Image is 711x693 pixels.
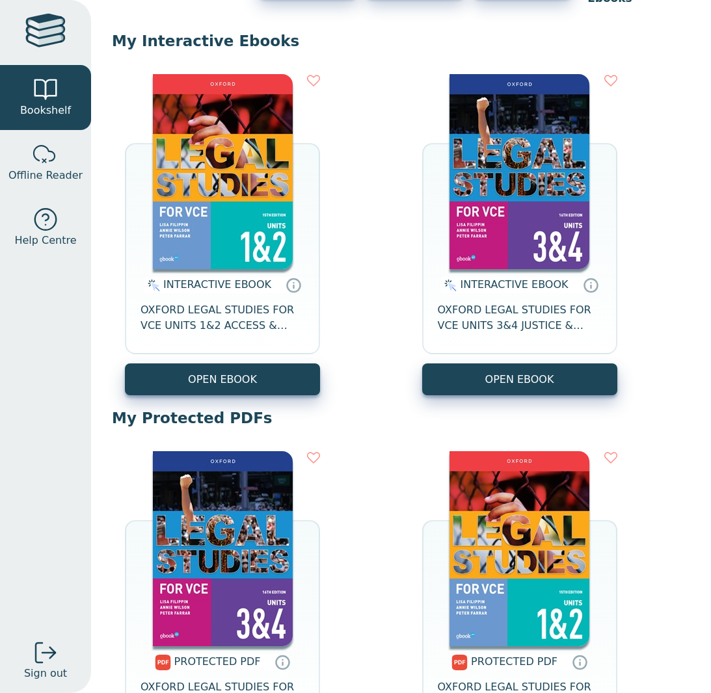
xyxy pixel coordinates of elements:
[14,233,76,248] span: Help Centre
[20,103,71,118] span: Bookshelf
[461,278,569,291] span: INTERACTIVE EBOOK
[144,278,160,293] img: interactive.svg
[112,31,690,51] p: My Interactive Ebooks
[438,302,602,333] span: OXFORD LEGAL STUDIES FOR VCE UNITS 3&4 JUSTICE & OUTCOMES STUDENT OBOOK + ASSESS 16E
[275,654,290,670] a: Protected PDFs cannot be printed, copied or shared. They can be accessed online through Education...
[440,278,457,293] img: interactive.svg
[112,408,690,428] p: My Protected PDFs
[451,655,468,670] img: pdf.svg
[125,363,320,395] button: OPEN EBOOK
[163,278,271,291] span: INTERACTIVE EBOOK
[153,74,293,269] img: 4924bd51-7932-4040-9111-bbac42153a36.jpg
[449,74,589,269] img: be5b08ab-eb35-4519-9ec8-cbf0bb09014d.jpg
[471,655,557,668] span: PROTECTED PDF
[572,654,587,670] a: Protected PDFs cannot be printed, copied or shared. They can be accessed online through Education...
[286,277,301,293] a: Interactive eBooks are accessed online via the publisher’s portal. They contain interactive resou...
[155,655,171,670] img: pdf.svg
[141,302,304,333] span: OXFORD LEGAL STUDIES FOR VCE UNITS 1&2 ACCESS & JUSTICE STUDENT OBOOK + ASSESS 15E
[449,451,589,646] img: 2456f1af-1f3c-4518-b6d8-b51dc4ac89f1.jpg
[422,363,617,395] button: OPEN EBOOK
[153,451,293,646] img: c80dabee-d47b-47e5-91f6-1c687e5db6d7.jpg
[8,168,83,183] span: Offline Reader
[24,666,67,681] span: Sign out
[174,655,261,668] span: PROTECTED PDF
[583,277,598,293] a: Interactive eBooks are accessed online via the publisher’s portal. They contain interactive resou...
